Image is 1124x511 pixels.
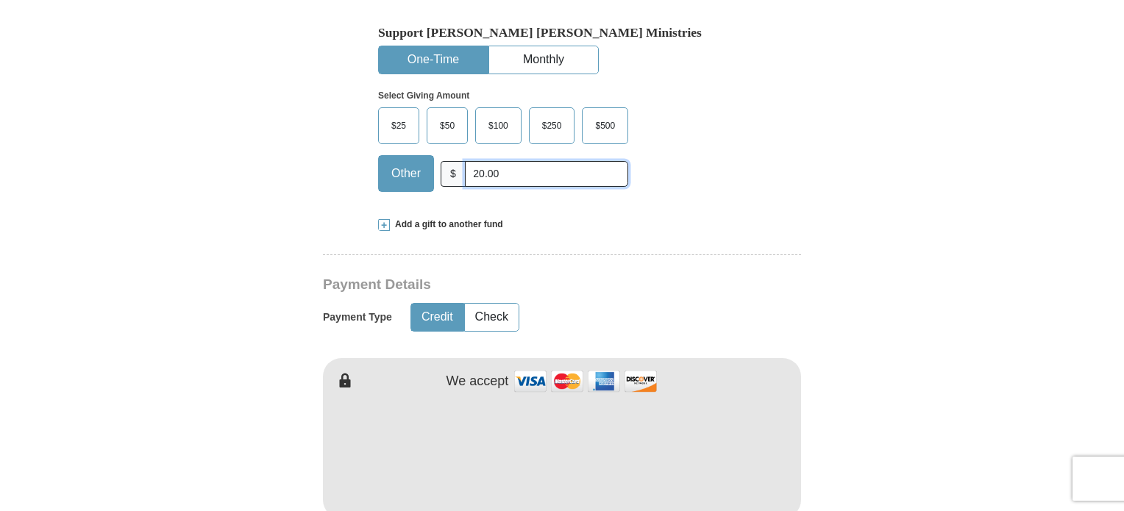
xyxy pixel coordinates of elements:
span: Add a gift to another fund [390,218,503,231]
h5: Support [PERSON_NAME] [PERSON_NAME] Ministries [378,25,746,40]
span: $25 [384,115,413,137]
span: $100 [481,115,516,137]
h3: Payment Details [323,276,698,293]
button: Check [465,304,519,331]
h5: Payment Type [323,311,392,324]
span: $ [441,161,466,187]
button: Monthly [489,46,598,74]
h4: We accept [447,374,509,390]
span: Other [384,162,428,185]
button: One-Time [379,46,488,74]
strong: Select Giving Amount [378,90,469,101]
img: credit cards accepted [512,365,659,397]
span: $50 [433,115,462,137]
span: $250 [535,115,569,137]
span: $500 [588,115,622,137]
button: Credit [411,304,463,331]
input: Other Amount [465,161,628,187]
